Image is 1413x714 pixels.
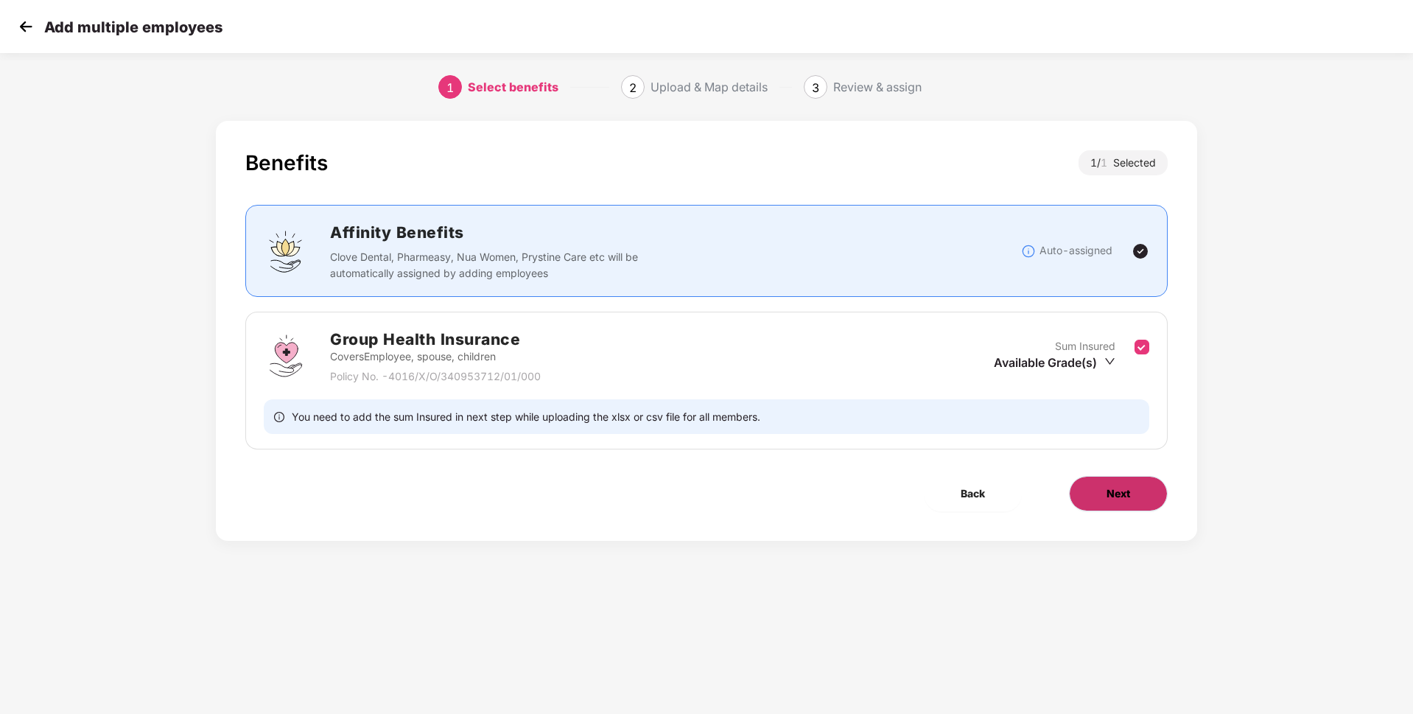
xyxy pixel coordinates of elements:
span: 1 [1101,156,1113,169]
p: Auto-assigned [1039,242,1112,259]
p: Sum Insured [1055,338,1115,354]
p: Clove Dental, Pharmeasy, Nua Women, Prystine Care etc will be automatically assigned by adding em... [330,249,648,281]
div: Available Grade(s) [994,354,1115,371]
button: Next [1069,476,1168,511]
span: 2 [629,80,637,95]
span: 3 [812,80,819,95]
img: svg+xml;base64,PHN2ZyBpZD0iSW5mb18tXzMyeDMyIiBkYXRhLW5hbWU9IkluZm8gLSAzMngzMiIgeG1sbnM9Imh0dHA6Ly... [1021,244,1036,259]
img: svg+xml;base64,PHN2ZyBpZD0iQWZmaW5pdHlfQmVuZWZpdHMiIGRhdGEtbmFtZT0iQWZmaW5pdHkgQmVuZWZpdHMiIHhtbG... [264,229,308,273]
span: info-circle [274,410,284,424]
button: Back [924,476,1022,511]
span: down [1104,356,1115,367]
img: svg+xml;base64,PHN2ZyB4bWxucz0iaHR0cDovL3d3dy53My5vcmcvMjAwMC9zdmciIHdpZHRoPSIzMCIgaGVpZ2h0PSIzMC... [15,15,37,38]
span: 1 [446,80,454,95]
h2: Affinity Benefits [330,220,859,245]
p: Policy No. - 4016/X/O/340953712/01/000 [330,368,541,385]
img: svg+xml;base64,PHN2ZyBpZD0iVGljay0yNHgyNCIgeG1sbnM9Imh0dHA6Ly93d3cudzMub3JnLzIwMDAvc3ZnIiB3aWR0aD... [1132,242,1149,260]
div: Review & assign [833,75,922,99]
p: Covers Employee, spouse, children [330,349,541,365]
div: Upload & Map details [651,75,768,99]
span: Back [961,486,985,502]
span: You need to add the sum Insured in next step while uploading the xlsx or csv file for all members. [292,410,760,424]
img: svg+xml;base64,PHN2ZyBpZD0iR3JvdXBfSGVhbHRoX0luc3VyYW5jZSIgZGF0YS1uYW1lPSJHcm91cCBIZWFsdGggSW5zdX... [264,334,308,378]
p: Add multiple employees [44,18,222,36]
span: Next [1107,486,1130,502]
h2: Group Health Insurance [330,327,541,351]
div: 1 / Selected [1079,150,1168,175]
div: Select benefits [468,75,558,99]
div: Benefits [245,150,328,175]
